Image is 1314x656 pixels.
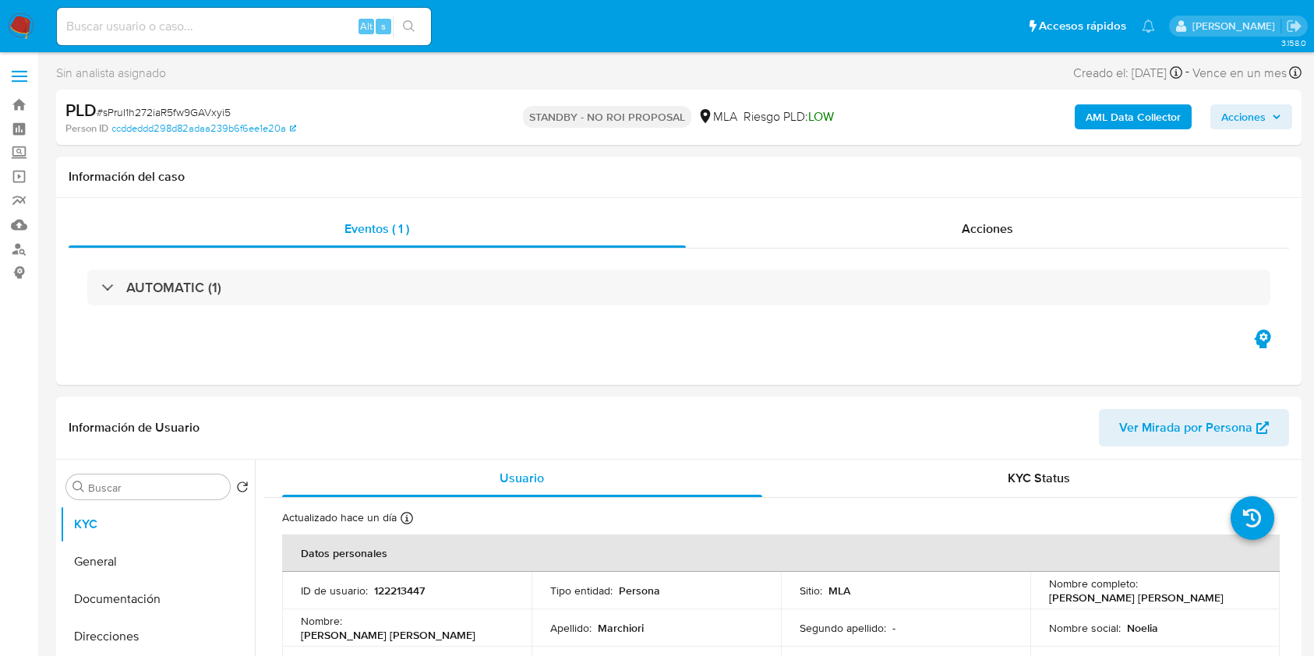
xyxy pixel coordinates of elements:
[619,584,660,598] p: Persona
[57,16,431,37] input: Buscar usuario o caso...
[1049,621,1121,635] p: Nombre social :
[60,580,255,618] button: Documentación
[1119,409,1252,446] span: Ver Mirada por Persona
[282,534,1280,572] th: Datos personales
[344,220,409,238] span: Eventos ( 1 )
[97,104,231,120] span: # sPruI1h272iaR5fw9GAVxyi5
[892,621,895,635] p: -
[381,19,386,34] span: s
[1142,19,1155,33] a: Notificaciones
[60,618,255,655] button: Direcciones
[69,169,1289,185] h1: Información del caso
[88,481,224,495] input: Buscar
[550,584,613,598] p: Tipo entidad :
[1039,18,1126,34] span: Accesos rápidos
[550,621,592,635] p: Apellido :
[301,614,342,628] p: Nombre :
[698,108,737,125] div: MLA
[374,584,425,598] p: 122213447
[598,621,644,635] p: Marchiori
[800,621,886,635] p: Segundo apellido :
[1008,469,1070,487] span: KYC Status
[1073,62,1182,83] div: Creado el: [DATE]
[60,506,255,543] button: KYC
[1185,62,1189,83] span: -
[111,122,296,136] a: ccddeddd298d82adaa239b6f6ee1e20a
[360,19,373,34] span: Alt
[72,481,85,493] button: Buscar
[65,122,108,136] b: Person ID
[1049,577,1138,591] p: Nombre completo :
[1049,591,1224,605] p: [PERSON_NAME] [PERSON_NAME]
[282,510,397,525] p: Actualizado hace un día
[1127,621,1158,635] p: Noelia
[65,97,97,122] b: PLD
[1192,65,1287,82] span: Vence en un mes
[60,543,255,580] button: General
[236,481,249,498] button: Volver al orden por defecto
[301,628,475,642] p: [PERSON_NAME] [PERSON_NAME]
[301,584,368,598] p: ID de usuario :
[962,220,1013,238] span: Acciones
[1286,18,1302,34] a: Salir
[1075,104,1192,129] button: AML Data Collector
[126,279,221,296] h3: AUTOMATIC (1)
[69,420,200,436] h1: Información de Usuario
[1221,104,1266,129] span: Acciones
[500,469,544,487] span: Usuario
[87,270,1270,305] div: AUTOMATIC (1)
[56,65,166,82] span: Sin analista asignado
[800,584,822,598] p: Sitio :
[808,108,834,125] span: LOW
[523,106,691,128] p: STANDBY - NO ROI PROPOSAL
[744,108,834,125] span: Riesgo PLD:
[393,16,425,37] button: search-icon
[1210,104,1292,129] button: Acciones
[1099,409,1289,446] button: Ver Mirada por Persona
[828,584,850,598] p: MLA
[1192,19,1280,34] p: juanbautista.fernandez@mercadolibre.com
[1086,104,1181,129] b: AML Data Collector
